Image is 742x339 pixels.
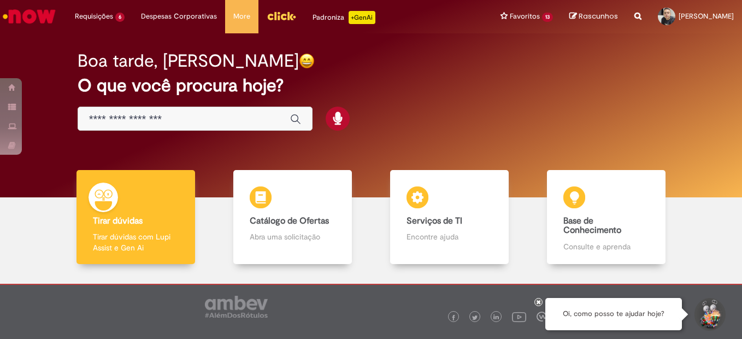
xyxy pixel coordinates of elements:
p: Tirar dúvidas com Lupi Assist e Gen Ai [93,231,179,253]
img: ServiceNow [1,5,57,27]
img: logo_footer_twitter.png [472,315,478,320]
p: Encontre ajuda [407,231,492,242]
img: logo_footer_linkedin.png [493,314,499,321]
b: Base de Conhecimento [563,215,621,236]
a: Base de Conhecimento Consulte e aprenda [528,170,685,265]
img: click_logo_yellow_360x200.png [267,8,296,24]
h2: O que você procura hoje? [78,76,665,95]
b: Tirar dúvidas [93,215,143,226]
button: Iniciar Conversa de Suporte [693,298,726,331]
img: logo_footer_workplace.png [537,312,546,322]
span: [PERSON_NAME] [679,11,734,21]
span: More [233,11,250,22]
a: Serviços de TI Encontre ajuda [371,170,528,265]
img: logo_footer_youtube.png [512,309,526,324]
span: 6 [115,13,125,22]
h2: Boa tarde, [PERSON_NAME] [78,51,299,71]
span: Favoritos [510,11,540,22]
a: Rascunhos [569,11,618,22]
div: Oi, como posso te ajudar hoje? [545,298,682,330]
span: Rascunhos [579,11,618,21]
img: happy-face.png [299,53,315,69]
a: Tirar dúvidas Tirar dúvidas com Lupi Assist e Gen Ai [57,170,214,265]
div: Padroniza [313,11,375,24]
p: Consulte e aprenda [563,241,649,252]
a: Catálogo de Ofertas Abra uma solicitação [214,170,371,265]
b: Serviços de TI [407,215,462,226]
p: +GenAi [349,11,375,24]
span: 13 [542,13,553,22]
img: logo_footer_ambev_rotulo_gray.png [205,296,268,318]
span: Requisições [75,11,113,22]
span: Despesas Corporativas [141,11,217,22]
b: Catálogo de Ofertas [250,215,329,226]
img: logo_footer_facebook.png [451,315,456,320]
p: Abra uma solicitação [250,231,335,242]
